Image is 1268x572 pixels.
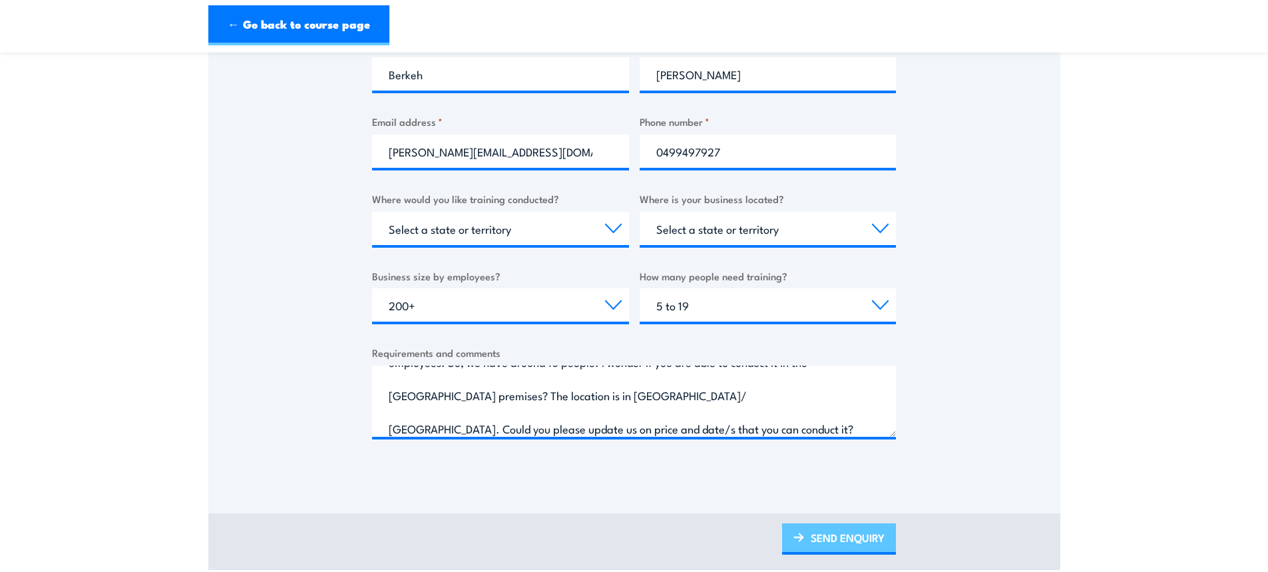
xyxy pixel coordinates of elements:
[640,191,897,206] label: Where is your business located?
[208,5,389,45] a: ← Go back to course page
[640,268,897,284] label: How many people need training?
[372,345,896,360] label: Requirements and comments
[372,268,629,284] label: Business size by employees?
[372,191,629,206] label: Where would you like training conducted?
[372,114,629,129] label: Email address
[782,523,896,555] a: SEND ENQUIRY
[640,114,897,129] label: Phone number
